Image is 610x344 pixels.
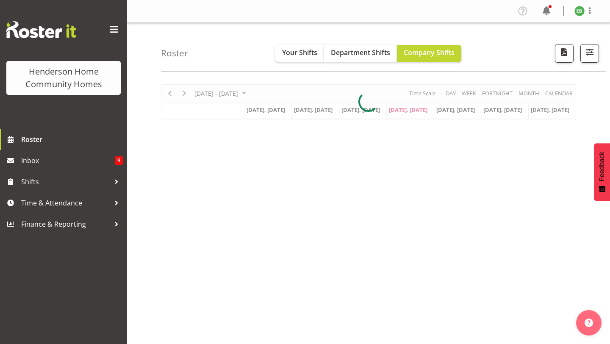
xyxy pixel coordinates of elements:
[275,45,324,62] button: Your Shifts
[15,65,112,91] div: Henderson Home Community Homes
[282,48,317,57] span: Your Shifts
[397,45,461,62] button: Company Shifts
[161,48,188,58] h4: Roster
[404,48,455,57] span: Company Shifts
[115,156,123,165] span: 9
[598,152,606,181] span: Feedback
[21,175,110,188] span: Shifts
[324,45,397,62] button: Department Shifts
[555,44,574,63] button: Download a PDF of the roster according to the set date range.
[594,143,610,201] button: Feedback - Show survey
[585,319,593,327] img: help-xxl-2.png
[21,197,110,209] span: Time & Attendance
[6,21,76,38] img: Rosterit website logo
[21,133,123,146] span: Roster
[331,48,390,57] span: Department Shifts
[21,154,115,167] span: Inbox
[21,218,110,230] span: Finance & Reporting
[574,6,585,16] img: eloise-bailey8534.jpg
[580,44,599,63] button: Filter Shifts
